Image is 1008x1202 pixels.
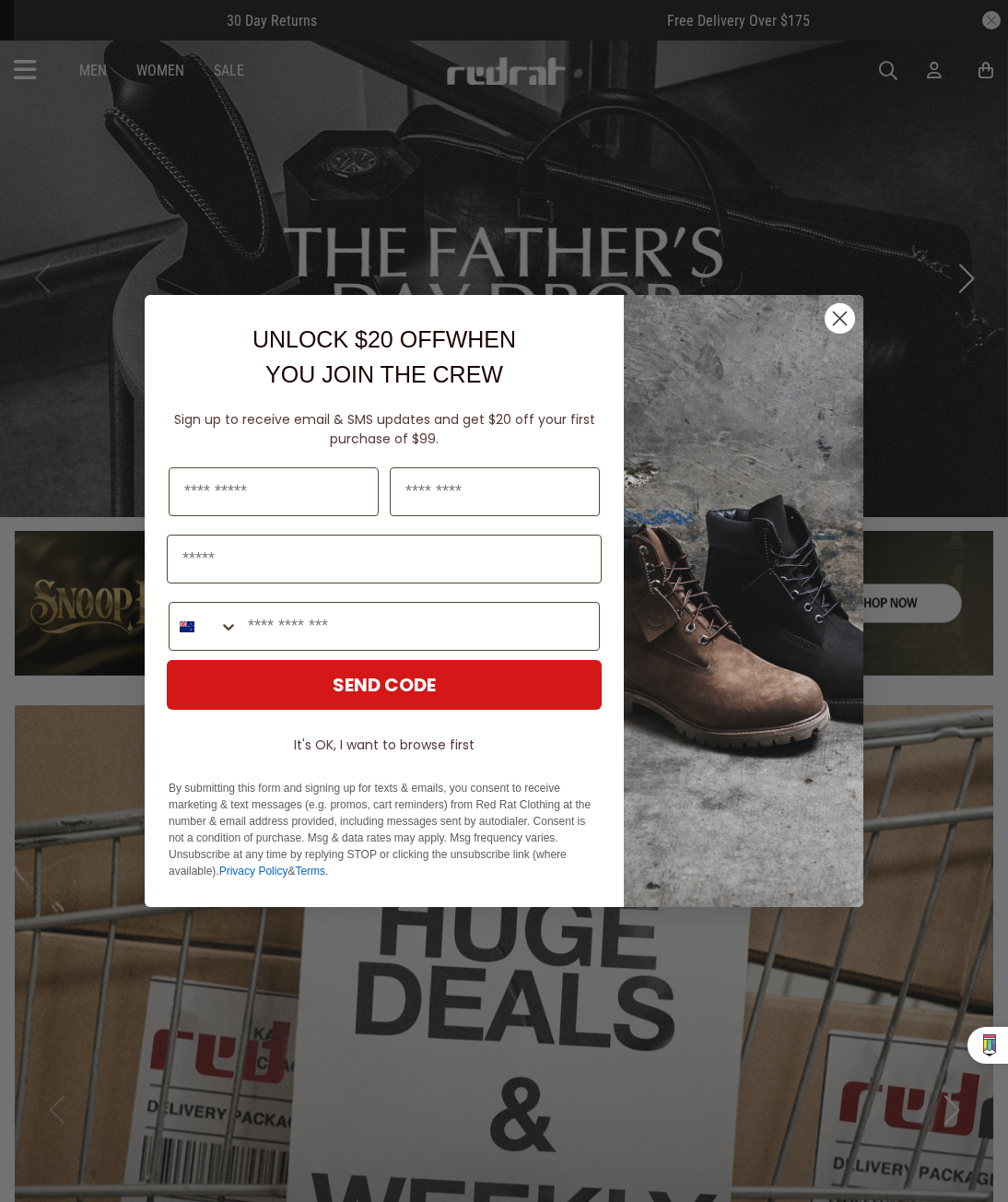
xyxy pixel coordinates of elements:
[174,410,595,448] span: Sign up to receive email & SMS updates and get $20 off your first purchase of $99.
[169,467,379,516] input: First Name
[252,326,446,352] span: UNLOCK $20 OFF
[167,728,602,761] button: It's OK, I want to browse first
[180,619,194,634] img: New Zealand
[15,7,70,63] button: Open LiveChat chat widget
[824,302,856,335] button: Close dialog
[446,326,516,352] span: WHEN
[295,865,325,878] a: Terms
[167,535,602,583] input: Email
[167,660,602,710] button: SEND CODE
[265,361,503,387] span: YOU JOIN THE CREW
[219,865,288,878] a: Privacy Policy
[169,780,600,879] p: By submitting this form and signing up for texts & emails, you consent to receive marketing & tex...
[170,603,239,650] button: Search Countries
[624,295,863,907] img: f7662613-148e-4c88-9575-6c6b5b55a647.jpeg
